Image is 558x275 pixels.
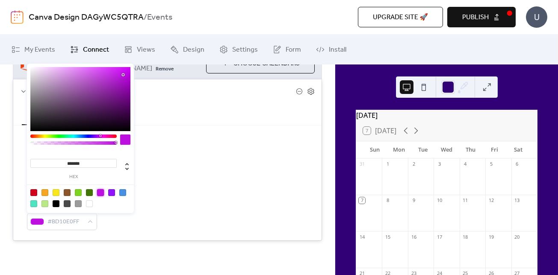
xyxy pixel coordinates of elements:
[286,45,301,55] span: Form
[435,141,459,158] div: Wed
[41,200,48,207] div: #B8E986
[462,234,469,240] div: 18
[447,7,516,27] button: Publish
[156,66,174,73] span: Remove
[30,200,37,207] div: #50E3C2
[373,12,428,23] span: Upgrade site 🚀
[47,217,83,227] span: #BD10E0FF
[144,9,147,26] b: /
[75,189,82,196] div: #7ED321
[411,141,435,158] div: Tue
[514,197,520,204] div: 13
[358,7,443,27] button: Upgrade site 🚀
[22,103,61,125] button: Settings
[64,38,115,61] a: Connect
[118,38,162,61] a: Views
[462,197,469,204] div: 11
[387,141,411,158] div: Mon
[482,141,506,158] div: Fri
[356,110,537,120] div: [DATE]
[462,12,489,23] span: Publish
[108,189,115,196] div: #9013FE
[436,197,443,204] div: 10
[97,189,104,196] div: #BD10E0
[53,189,59,196] div: #F8E71C
[11,10,24,24] img: logo
[183,45,204,55] span: Design
[384,161,391,167] div: 1
[53,200,59,207] div: #000000
[462,161,469,167] div: 4
[514,161,520,167] div: 6
[137,45,155,55] span: Views
[488,197,494,204] div: 12
[30,87,296,97] span: Calendar
[384,234,391,240] div: 15
[514,234,520,240] div: 20
[119,189,126,196] div: #4A90E2
[147,9,172,26] b: Events
[458,141,482,158] div: Thu
[64,200,71,207] div: #4A4A4A
[410,197,417,204] div: 9
[213,38,264,61] a: Settings
[488,234,494,240] div: 19
[384,197,391,204] div: 8
[488,161,494,167] div: 5
[506,141,530,158] div: Sat
[41,189,48,196] div: #F5A623
[363,141,387,158] div: Sun
[75,200,82,207] div: #9B9B9B
[410,161,417,167] div: 2
[64,189,71,196] div: #8B572A
[359,161,365,167] div: 31
[86,189,93,196] div: #417505
[436,234,443,240] div: 17
[164,38,211,61] a: Design
[86,200,93,207] div: #FFFFFF
[5,38,62,61] a: My Events
[233,59,300,69] span: Choose Calendars
[329,45,346,55] span: Install
[310,38,353,61] a: Install
[30,175,117,179] label: hex
[436,161,443,167] div: 3
[359,234,365,240] div: 14
[232,45,258,55] span: Settings
[83,45,109,55] span: Connect
[266,38,307,61] a: Form
[410,234,417,240] div: 16
[24,45,55,55] span: My Events
[359,197,365,204] div: 7
[29,9,144,26] a: Canva Design DAGyWC5QTRA
[526,6,547,28] div: U
[30,189,37,196] div: #D0021B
